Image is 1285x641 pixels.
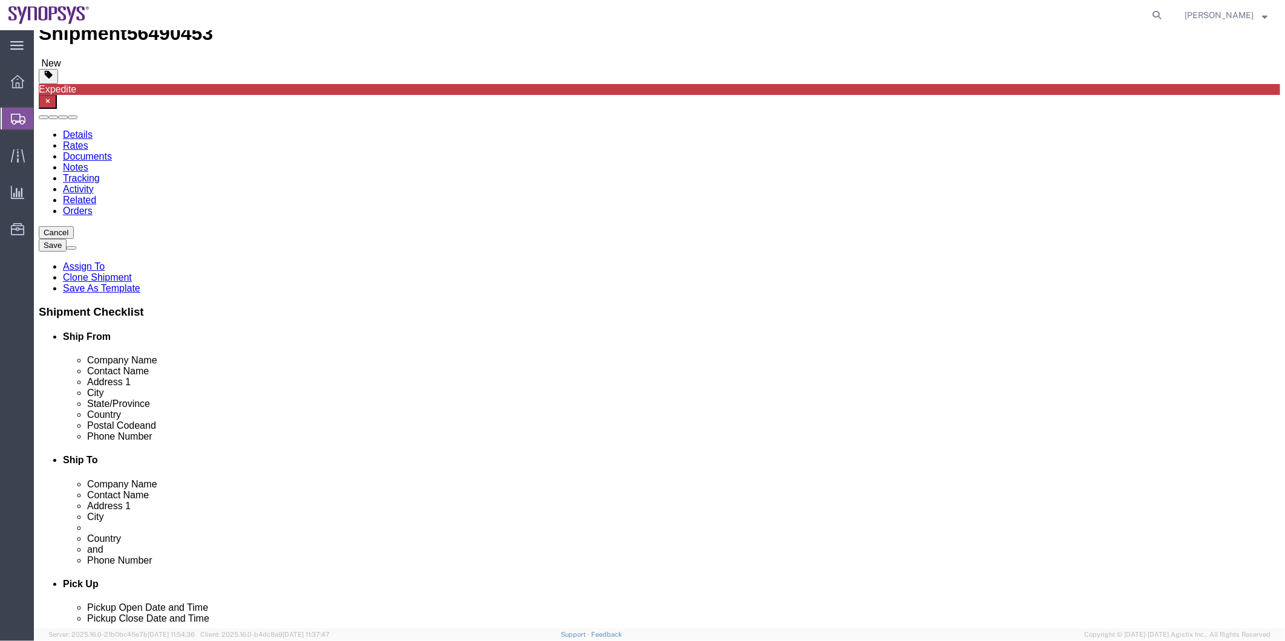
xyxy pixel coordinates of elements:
[148,631,195,638] span: [DATE] 11:54:36
[283,631,330,638] span: [DATE] 11:37:47
[8,6,90,24] img: logo
[591,631,622,638] a: Feedback
[561,631,591,638] a: Support
[1084,630,1270,640] span: Copyright © [DATE]-[DATE] Agistix Inc., All Rights Reserved
[200,631,330,638] span: Client: 2025.16.0-b4dc8a9
[1184,8,1268,22] button: [PERSON_NAME]
[1185,8,1254,22] span: Kaelen O'Connor
[48,631,195,638] span: Server: 2025.16.0-21b0bc45e7b
[34,30,1285,628] iframe: FS Legacy Container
